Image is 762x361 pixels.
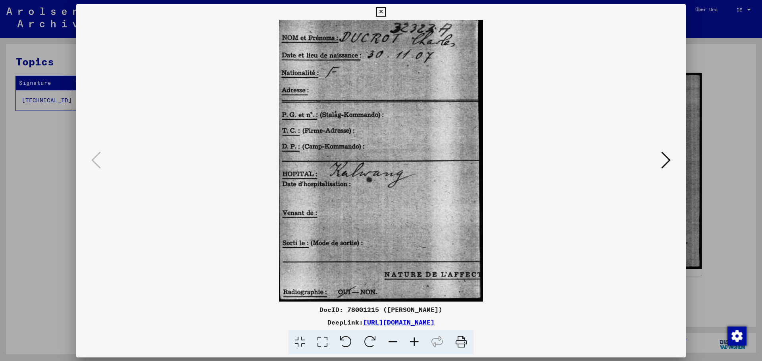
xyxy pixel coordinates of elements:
[727,327,747,346] img: Zustimmung ändern
[76,317,686,327] div: DeepLink:
[103,20,659,302] img: 001.jpg
[363,318,435,326] a: [URL][DOMAIN_NAME]
[76,305,686,314] div: DocID: 78001215 ([PERSON_NAME])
